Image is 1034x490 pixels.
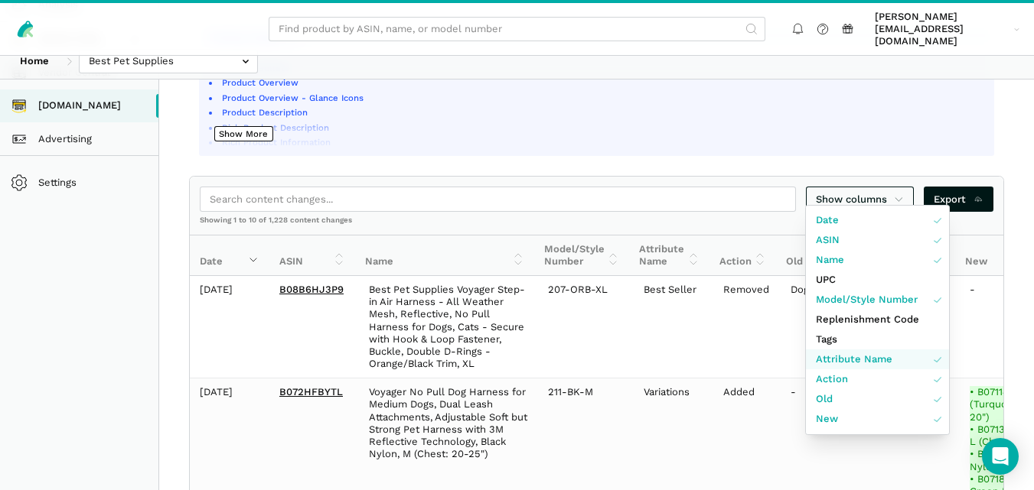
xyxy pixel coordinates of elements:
span: Name [816,252,844,268]
span: New [816,411,838,427]
span: Action [816,372,848,387]
div: Open Intercom Messenger [982,438,1019,475]
a: Action [806,369,949,389]
a: Attribute Name [806,349,949,369]
span: Replenishment Code [816,312,919,327]
a: Date [806,210,949,230]
input: Best Pet Supplies [79,49,258,74]
a: Model/Style Number [806,290,949,310]
a: Home [10,49,59,74]
a: [PERSON_NAME][EMAIL_ADDRESS][DOMAIN_NAME] [870,8,1025,50]
span: ASIN [816,232,840,248]
input: Find product by ASIN, name, or model number [269,17,765,42]
span: Model/Style Number [816,292,918,307]
a: New [806,409,949,429]
span: Date [816,213,839,228]
a: Old [806,389,949,409]
a: Tags [806,329,949,349]
a: Name [806,250,949,270]
a: UPC [806,270,949,290]
span: [PERSON_NAME][EMAIL_ADDRESS][DOMAIN_NAME] [875,11,1009,48]
span: Old [816,391,833,407]
span: UPC [816,272,836,287]
a: Replenishment Code [806,310,949,329]
span: Tags [816,332,837,347]
span: Attribute Name [816,352,892,367]
a: ASIN [806,230,949,250]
